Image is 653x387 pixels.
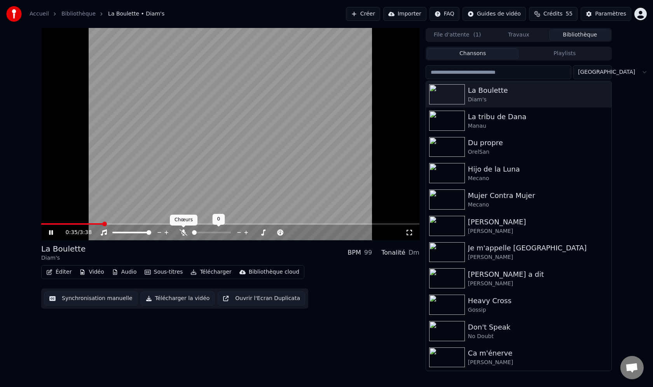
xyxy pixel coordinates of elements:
div: Mujer Contra Mujer [468,190,608,201]
div: Diam's [468,96,608,104]
button: File d'attente [427,30,488,41]
div: Je m'appelle [GEOGRAPHIC_DATA] [468,243,608,253]
div: Manau [468,122,608,130]
button: Synchronisation manuelle [44,292,138,305]
div: Du propre [468,137,608,148]
button: Sous-titres [141,267,186,278]
button: Télécharger la vidéo [141,292,215,305]
a: Accueil [30,10,49,18]
div: [PERSON_NAME] [468,359,608,366]
div: BPM [347,248,361,257]
a: Bibliothèque [61,10,96,18]
button: Crédits55 [529,7,578,21]
img: youka [6,6,22,22]
span: Crédits [543,10,562,18]
div: Paramètres [595,10,626,18]
button: Importer [383,7,426,21]
button: Audio [109,267,140,278]
div: Tonalité [381,248,405,257]
div: Hijo de la Luna [468,164,608,175]
div: / [66,229,84,236]
span: 3:38 [80,229,92,236]
button: Éditer [43,267,75,278]
div: Gossip [468,306,608,314]
div: Mecano [468,175,608,182]
div: Dm [409,248,419,257]
button: Télécharger [187,267,234,278]
div: OrelSan [468,148,608,156]
button: Créer [346,7,380,21]
span: [GEOGRAPHIC_DATA] [578,68,635,76]
div: La Boulette [41,243,86,254]
div: 99 [364,248,372,257]
div: Heavy Cross [468,295,608,306]
button: Guides de vidéo [463,7,526,21]
div: La tribu de Dana [468,111,608,122]
div: [PERSON_NAME] [468,227,608,235]
div: [PERSON_NAME] a dit [468,269,608,280]
div: Ouvrir le chat [620,356,644,379]
span: La Boulette • Diam's [108,10,164,18]
div: No Doubt [468,333,608,340]
div: [PERSON_NAME] [468,217,608,227]
button: Chansons [427,48,519,59]
div: [PERSON_NAME] [468,253,608,261]
button: Ouvrir l'Ecran Duplicata [218,292,305,305]
nav: breadcrumb [30,10,164,18]
div: Diam's [41,254,86,262]
span: 55 [566,10,573,18]
div: Don't Speak [468,322,608,333]
div: [PERSON_NAME] [468,280,608,288]
div: Chœurs [170,215,197,226]
button: Playlists [519,48,611,59]
span: ( 1 ) [473,31,481,39]
div: Mecano [468,201,608,209]
button: Paramètres [581,7,631,21]
button: FAQ [430,7,459,21]
button: Bibliothèque [549,30,611,41]
button: Vidéo [76,267,107,278]
button: Travaux [488,30,550,41]
div: La Boulette [468,85,608,96]
div: Bibliothèque cloud [249,268,299,276]
div: 0 [213,214,225,225]
div: Ca m'énerve [468,348,608,359]
span: 0:35 [66,229,78,236]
